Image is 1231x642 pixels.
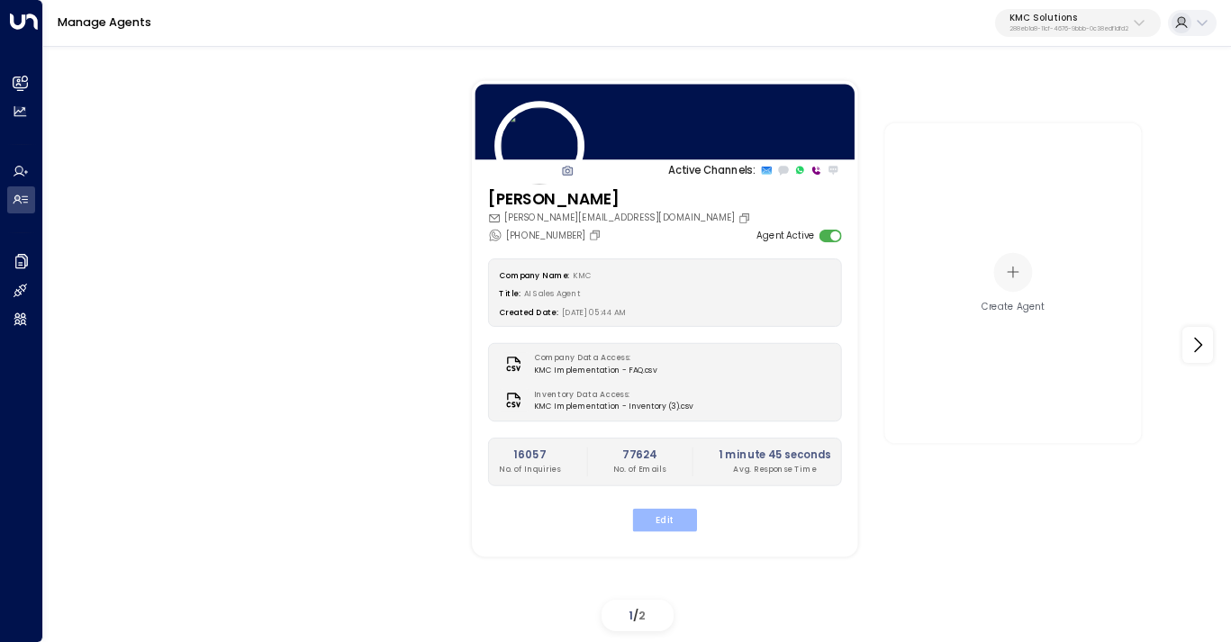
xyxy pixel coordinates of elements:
[562,306,626,317] span: [DATE] 05:44 AM
[738,212,755,224] button: Copy
[488,188,754,212] h3: [PERSON_NAME]
[499,463,560,475] p: No. of Inquiries
[499,270,569,281] label: Company Name:
[534,353,650,365] label: Company Data Access:
[499,306,557,317] label: Created Date:
[1009,13,1128,23] p: KMC Solutions
[58,14,151,30] a: Manage Agents
[573,270,591,281] span: KMC
[982,300,1045,313] div: Create Agent
[756,229,814,242] label: Agent Active
[602,600,674,631] div: /
[534,401,693,412] span: KMC Implementation - Inventory (3).csv
[633,508,697,531] button: Edit
[629,608,633,623] span: 1
[668,162,755,177] p: Active Channels:
[719,448,830,463] h2: 1 minute 45 seconds
[534,389,687,401] label: Inventory Data Access:
[719,463,830,475] p: Avg. Response Time
[524,288,580,299] span: AI Sales Agent
[494,101,584,191] img: 4_headshot.jpg
[589,229,605,241] button: Copy
[638,608,646,623] span: 2
[499,288,520,299] label: Title:
[1009,25,1128,32] p: 288eb1a8-11cf-4676-9bbb-0c38edf1dfd2
[534,365,657,376] span: KMC Implementation - FAQ.csv
[488,212,754,225] div: [PERSON_NAME][EMAIL_ADDRESS][DOMAIN_NAME]
[488,228,604,242] div: [PHONE_NUMBER]
[499,448,560,463] h2: 16057
[613,463,665,475] p: No. of Emails
[995,9,1161,38] button: KMC Solutions288eb1a8-11cf-4676-9bbb-0c38edf1dfd2
[613,448,665,463] h2: 77624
